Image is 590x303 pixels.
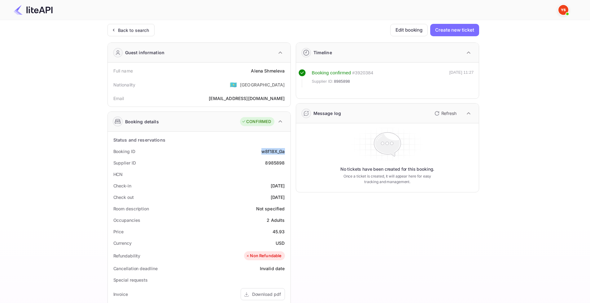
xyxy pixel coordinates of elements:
div: CONFIRMED [242,119,271,125]
button: Edit booking [390,24,428,36]
span: United States [230,79,237,90]
p: Once a ticket is created, it will appear here for easy tracking and management. [339,173,436,185]
button: Refresh [431,108,459,118]
div: Guest information [125,49,165,56]
div: Refundability [113,252,141,259]
span: Supplier ID: [312,78,334,85]
div: Booking confirmed [312,69,351,77]
img: LiteAPI Logo [14,5,53,15]
div: Non Refundable [246,253,282,259]
div: Invoice [113,291,128,297]
div: Currency [113,240,132,246]
span: 8985898 [334,78,350,85]
div: w8f18X_Ga [261,148,285,155]
div: [DATE] 11:27 [449,69,474,87]
div: Back to search [118,27,149,33]
div: Special requests [113,277,148,283]
div: Booking details [125,118,159,125]
div: Supplier ID [113,160,136,166]
div: [DATE] [271,194,285,200]
div: Invalid date [260,265,285,272]
div: Room description [113,205,149,212]
div: Message log [313,110,341,116]
div: [EMAIL_ADDRESS][DOMAIN_NAME] [209,95,285,102]
div: 8985898 [265,160,285,166]
div: 45.93 [273,228,285,235]
div: Timeline [313,49,332,56]
div: 2 Adults [267,217,285,223]
p: No tickets have been created for this booking. [340,166,435,172]
div: Price [113,228,124,235]
div: # 3920384 [352,69,373,77]
div: [DATE] [271,182,285,189]
button: Create new ticket [430,24,479,36]
div: Full name [113,68,133,74]
p: Refresh [441,110,457,116]
div: Check out [113,194,134,200]
div: Alena Shmeleva [251,68,285,74]
div: Check-in [113,182,131,189]
div: Not specified [256,205,285,212]
img: Yandex Support [558,5,568,15]
div: [GEOGRAPHIC_DATA] [240,81,285,88]
div: Nationality [113,81,136,88]
div: Download pdf [252,291,281,297]
div: HCN [113,171,123,178]
div: Booking ID [113,148,135,155]
div: Occupancies [113,217,140,223]
div: Email [113,95,124,102]
div: USD [276,240,285,246]
div: Status and reservations [113,137,165,143]
div: Cancellation deadline [113,265,158,272]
